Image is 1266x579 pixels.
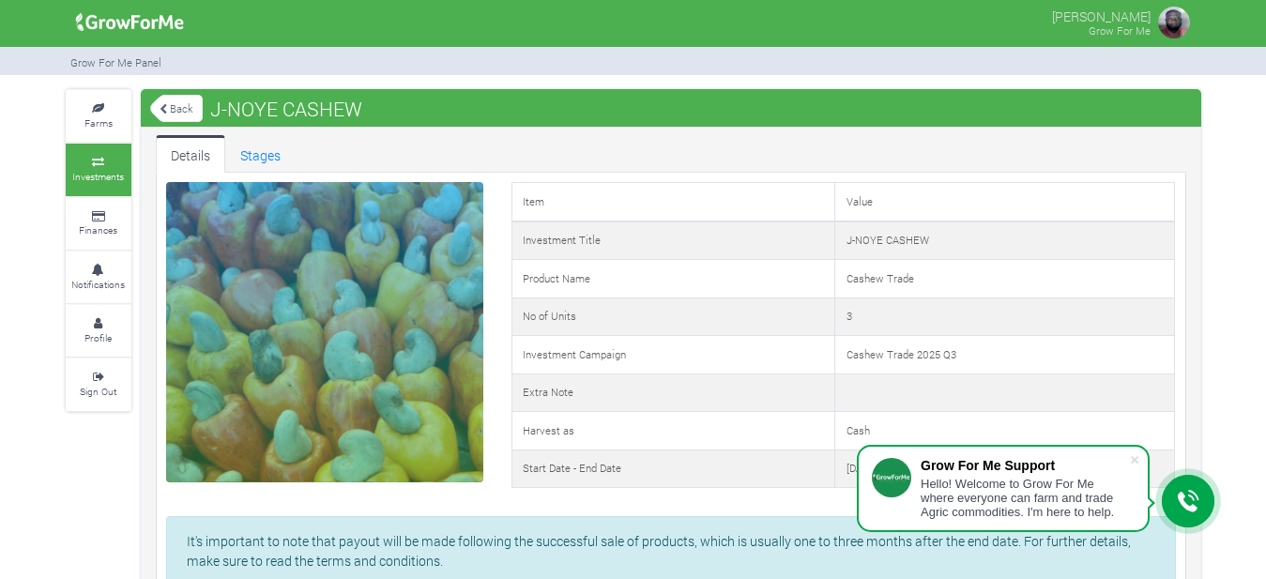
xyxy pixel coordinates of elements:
small: Sign Out [80,385,116,398]
a: Stages [225,135,296,173]
td: Start Date - End Date [512,449,835,488]
a: Investments [66,144,131,195]
a: Sign Out [66,358,131,410]
td: Harvest as [512,412,835,450]
small: Farms [84,116,113,130]
a: Back [150,93,203,124]
small: Investments [72,170,124,183]
small: Grow For Me Panel [70,55,161,69]
a: Notifications [66,251,131,303]
td: Value [835,183,1175,221]
td: Cashew Trade [835,260,1175,298]
td: Extra Note [512,373,835,412]
td: Investment Campaign [512,336,835,374]
td: J-NOYE CASHEW [835,221,1175,260]
a: Details [156,135,225,173]
a: Farms [66,90,131,142]
td: Product Name [512,260,835,298]
small: Grow For Me [1089,23,1151,38]
td: Cash [835,412,1175,450]
a: Profile [66,305,131,357]
td: 3 [835,297,1175,336]
td: Investment Title [512,221,835,260]
span: J-NOYE CASHEW [206,90,367,128]
td: Item [512,183,835,221]
div: Grow For Me Support [921,458,1129,473]
a: Finances [66,198,131,250]
td: Cashew Trade 2025 Q3 [835,336,1175,374]
td: [DATE] - [DATE] [835,449,1175,488]
img: growforme image [69,4,191,41]
div: Hello! Welcome to Grow For Me where everyone can farm and trade Agric commodities. I'm here to help. [921,477,1129,519]
img: growforme image [1155,4,1193,41]
small: Notifications [71,278,125,291]
td: No of Units [512,297,835,336]
p: It's important to note that payout will be made following the successful sale of products, which ... [187,531,1153,571]
small: Finances [79,223,117,236]
p: [PERSON_NAME] [1052,4,1151,26]
small: Profile [84,331,112,344]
